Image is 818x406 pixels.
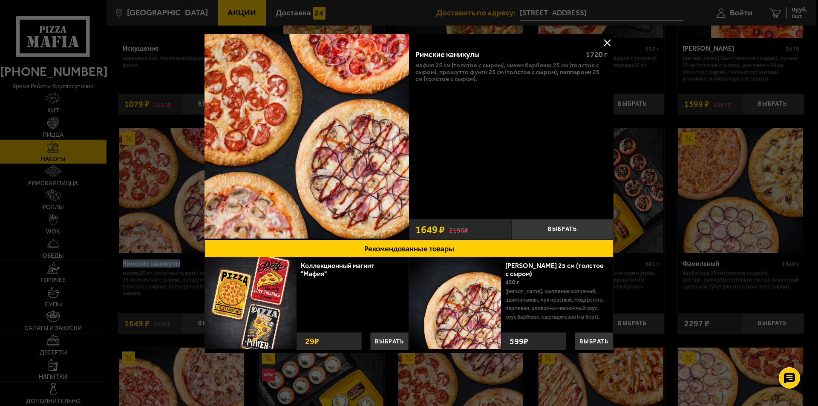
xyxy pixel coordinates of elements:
button: Выбрать [370,332,409,350]
p: [PERSON_NAME], цыпленок копченый, шампиньоны, лук красный, моцарелла, пармезан, сливочно-чесночны... [505,287,607,321]
a: [PERSON_NAME] 25 см (толстое с сыром) [505,262,604,278]
strong: 29 ₽ [303,333,321,350]
button: Рекомендованные товары [204,240,613,257]
img: Римские каникулы [204,34,409,239]
div: Римские каникулы [415,50,579,60]
a: Римские каникулы [204,34,409,240]
s: 2196 ₽ [449,225,468,234]
span: 450 г [505,279,519,286]
span: 1720 г [586,50,607,59]
p: Мафия 25 см (толстое с сыром), Чикен Барбекю 25 см (толстое с сыром), Прошутто Фунги 25 см (толст... [415,62,607,82]
button: Выбрать [575,332,613,350]
strong: 599 ₽ [507,333,530,350]
button: Выбрать [511,219,613,240]
a: Коллекционный магнит "Мафия" [301,262,374,278]
span: 1649 ₽ [415,225,445,235]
